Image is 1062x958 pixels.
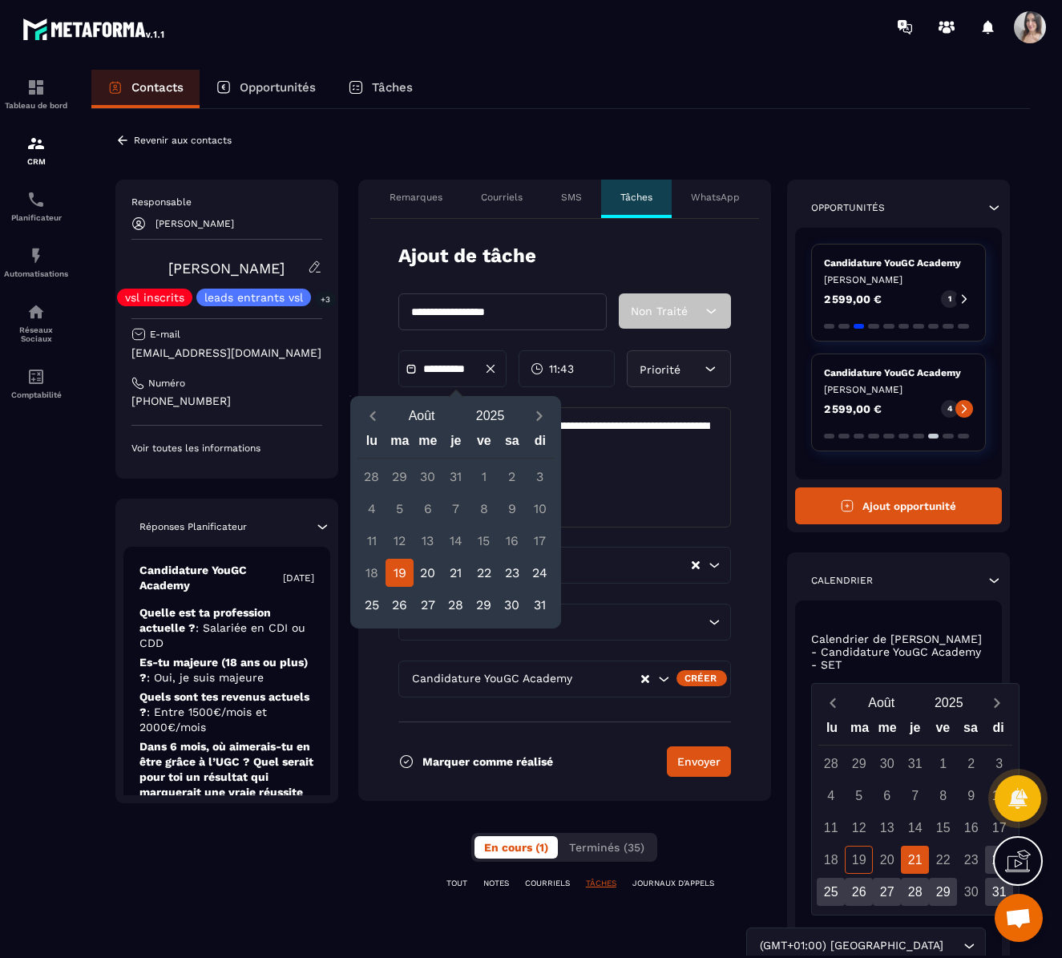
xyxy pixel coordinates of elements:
[915,689,983,717] button: Open years overlay
[139,621,305,649] span: : Salariée en CDI ou CDD
[168,260,285,277] a: [PERSON_NAME]
[470,559,498,587] div: 22
[824,273,973,286] p: [PERSON_NAME]
[4,178,68,234] a: schedulerschedulerPlanificateur
[811,574,873,587] p: Calendrier
[929,878,957,906] div: 29
[795,487,1002,524] button: Ajout opportunité
[398,243,536,269] p: Ajout de tâche
[470,527,498,555] div: 15
[357,463,554,619] div: Calendar days
[357,463,386,491] div: 28
[757,937,947,955] span: (GMT+01:00) [GEOGRAPHIC_DATA]
[901,814,929,842] div: 14
[498,463,526,491] div: 2
[139,563,283,593] p: Candidature YouGC Academy
[848,689,915,717] button: Open months overlay
[398,661,731,697] div: Search for option
[524,405,554,426] button: Next month
[526,527,554,555] div: 17
[691,191,740,204] p: WhatsApp
[817,814,845,842] div: 11
[641,673,649,685] button: Clear Selected
[957,750,985,778] div: 2
[957,814,985,842] div: 16
[498,430,526,458] div: sa
[507,556,690,574] input: Search for option
[845,814,873,842] div: 12
[442,463,470,491] div: 31
[576,670,640,688] input: Search for option
[692,560,700,572] button: Clear Selected
[811,633,986,671] p: Calendrier de [PERSON_NAME] - Candidature YouGC Academy - SET
[526,559,554,587] div: 24
[131,442,322,455] p: Voir toutes les informations
[984,717,1012,745] div: di
[929,846,957,874] div: 22
[845,782,873,810] div: 5
[357,495,386,523] div: 4
[26,190,46,209] img: scheduler
[811,201,885,214] p: Opportunités
[498,527,526,555] div: 16
[414,430,442,458] div: me
[957,782,985,810] div: 9
[357,559,386,587] div: 18
[386,559,414,587] div: 19
[995,894,1043,942] a: Ouvrir le chat
[386,430,414,458] div: ma
[549,361,574,377] span: 11:43
[824,366,973,379] p: Candidature YouGC Academy
[398,604,731,641] div: Search for option
[283,572,314,584] p: [DATE]
[498,495,526,523] div: 9
[824,293,882,305] p: 2 599,00 €
[442,430,470,458] div: je
[131,346,322,361] p: [EMAIL_ADDRESS][DOMAIN_NAME]
[474,836,558,859] button: En cours (1)
[147,671,264,684] span: : Oui, je suis majeure
[526,463,554,491] div: 3
[901,878,929,906] div: 28
[4,213,68,222] p: Planificateur
[620,191,652,204] p: Tâches
[414,559,442,587] div: 20
[586,878,616,889] p: TÂCHES
[26,134,46,153] img: formation
[985,782,1013,810] div: 10
[357,527,386,555] div: 11
[985,878,1013,906] div: 31
[632,878,714,889] p: JOURNAUX D'APPELS
[818,692,848,713] button: Previous month
[390,191,442,204] p: Remarques
[4,355,68,411] a: accountantaccountantComptabilité
[357,430,554,619] div: Calendar wrapper
[4,66,68,122] a: formationformationTableau de bord
[824,257,973,269] p: Candidature YouGC Academy
[983,692,1012,713] button: Next month
[817,750,845,778] div: 28
[131,80,184,95] p: Contacts
[559,836,654,859] button: Terminés (35)
[240,80,316,95] p: Opportunités
[4,390,68,399] p: Comptabilité
[386,591,414,619] div: 26
[818,717,846,745] div: lu
[26,302,46,321] img: social-network
[4,325,68,343] p: Réseaux Sociaux
[200,70,332,108] a: Opportunités
[845,846,873,874] div: 19
[139,689,314,735] p: Quels sont tes revenus actuels ?
[332,70,429,108] a: Tâches
[526,591,554,619] div: 31
[948,293,951,305] p: 1
[26,367,46,386] img: accountant
[498,591,526,619] div: 30
[901,846,929,874] div: 21
[442,559,470,587] div: 21
[947,937,959,955] input: Search for option
[498,559,526,587] div: 23
[985,750,1013,778] div: 3
[131,394,322,409] p: [PHONE_NUMBER]
[947,403,952,414] p: 4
